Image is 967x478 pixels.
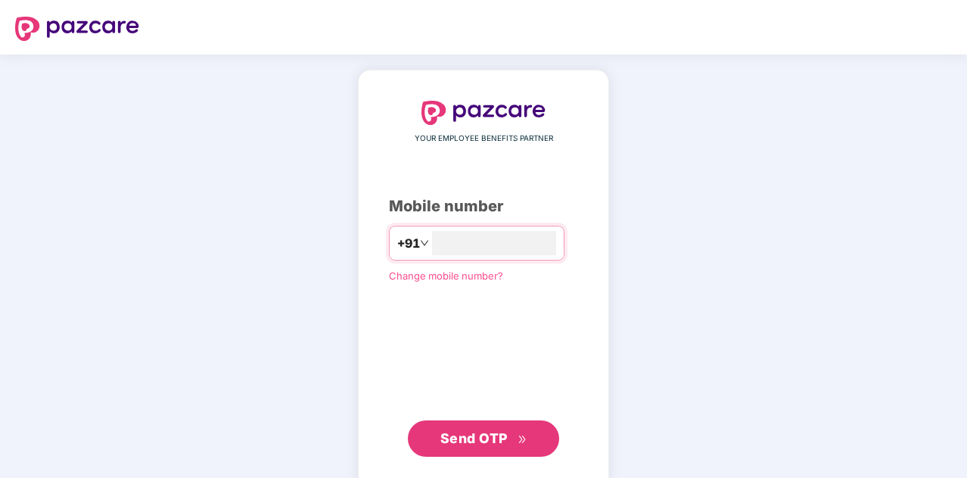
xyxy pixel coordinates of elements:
span: down [420,239,429,248]
div: Mobile number [389,195,578,218]
img: logo [15,17,139,41]
a: Change mobile number? [389,270,503,282]
button: Send OTPdouble-right [408,420,559,457]
span: +91 [397,234,420,253]
span: Send OTP [440,430,508,446]
img: logo [421,101,546,125]
span: YOUR EMPLOYEE BENEFITS PARTNER [415,133,553,145]
span: double-right [518,435,527,445]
